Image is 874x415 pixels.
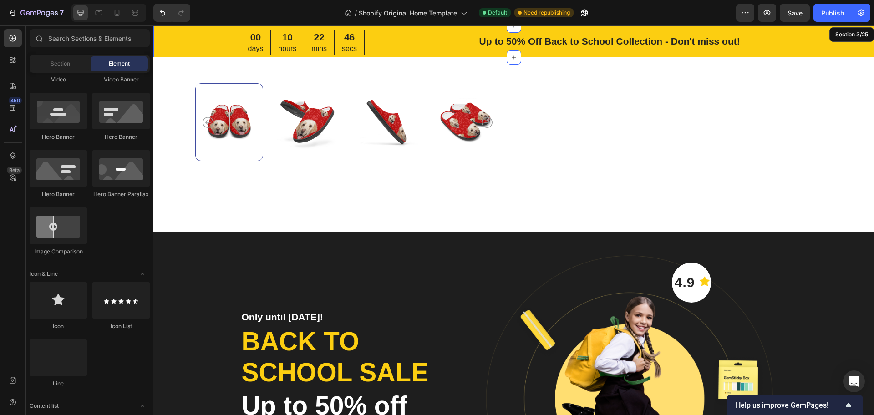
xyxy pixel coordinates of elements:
[153,25,874,415] iframe: Design area
[30,402,59,410] span: Content list
[813,4,852,22] button: Publish
[92,133,150,141] div: Hero Banner
[92,322,150,330] div: Icon List
[95,17,110,30] p: days
[92,76,150,84] div: Video Banner
[359,8,457,18] span: Shopify Original Home Template
[188,5,203,19] div: 46
[30,322,87,330] div: Icon
[188,17,203,30] p: secs
[521,252,542,263] p: 4.9
[60,7,64,18] p: 7
[328,91,339,102] button: Carousel Next Arrow
[30,190,87,198] div: Hero Banner
[843,370,865,392] div: Open Intercom Messenger
[680,5,716,13] div: Section 3/25
[9,97,22,104] div: 450
[30,380,87,388] div: Line
[278,58,346,136] img: https://jetprint-hkoss.oss-accelerate.aliyuncs.com/merchantUpload/60329/6ed1aa23c8b94a299857562ab...
[92,190,150,198] div: Hero Banner Parallax
[355,8,357,18] span: /
[30,133,87,141] div: Hero Banner
[199,58,267,136] img: https://jetprint-hkoss.oss-accelerate.aliyuncs.com/merchantUpload/60329/0eb888d150c4423bb6b59142c...
[780,4,810,22] button: Save
[135,267,150,281] span: Toggle open
[7,167,22,174] div: Beta
[4,4,68,22] button: 7
[30,29,150,47] input: Search Sections & Elements
[88,364,308,395] p: Up to 50% off
[30,270,58,278] span: Icon & Line
[125,17,143,30] p: hours
[736,401,843,410] span: Help us improve GemPages!
[95,5,110,19] div: 00
[788,9,803,17] span: Save
[821,8,844,18] div: Publish
[736,400,854,410] button: Show survey - Help us improve GemPages!
[30,76,87,84] div: Video
[88,284,308,299] p: Only until [DATE]!
[88,300,308,363] p: Back to school sale
[135,399,150,413] span: Toggle open
[121,58,188,136] img: https://jetprint-hkoss.oss-accelerate.aliyuncs.com/merchantUpload/60329/b80c0d3cf4a24fcba23a7b6d5...
[30,248,87,256] div: Image Comparison
[280,9,633,23] p: Up to 50% Off Back to School Collection - Don't miss out!
[158,17,173,30] p: mins
[488,9,507,17] span: Default
[153,4,190,22] div: Undo/Redo
[51,60,70,68] span: Section
[109,60,130,68] span: Element
[158,5,173,19] div: 22
[125,5,143,19] div: 10
[523,9,570,17] span: Need republishing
